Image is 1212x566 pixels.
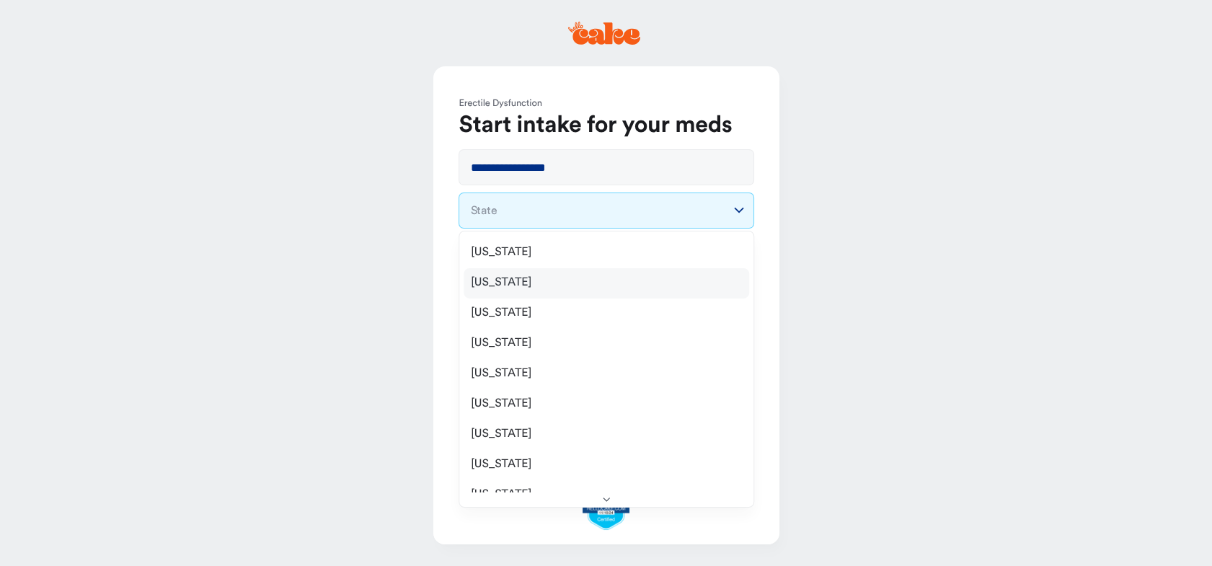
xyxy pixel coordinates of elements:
[471,306,531,320] span: [US_STATE]
[471,336,531,350] span: [US_STATE]
[471,366,531,381] span: [US_STATE]
[471,487,531,502] span: [US_STATE]
[471,275,531,290] span: [US_STATE]
[471,427,531,441] span: [US_STATE]
[471,245,531,260] span: [US_STATE]
[471,457,531,472] span: [US_STATE]
[471,397,531,411] span: [US_STATE]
